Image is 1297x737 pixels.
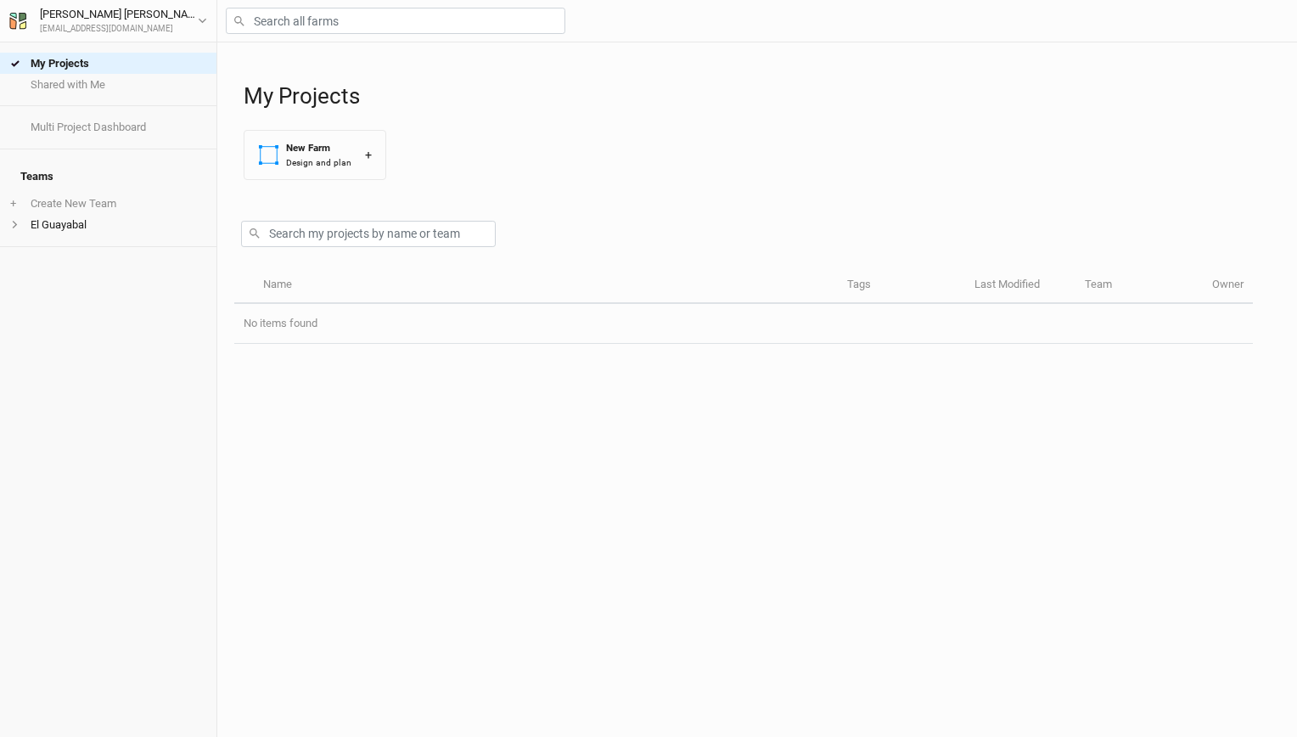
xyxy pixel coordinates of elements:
th: Owner [1203,267,1253,304]
span: + [10,197,16,211]
div: Design and plan [286,156,351,169]
div: [PERSON_NAME] [PERSON_NAME] [40,6,198,23]
h1: My Projects [244,83,1280,110]
input: Search my projects by name or team [241,221,496,247]
th: Tags [838,267,965,304]
div: [EMAIL_ADDRESS][DOMAIN_NAME] [40,23,198,36]
h4: Teams [10,160,206,194]
div: + [365,146,372,164]
th: Last Modified [965,267,1075,304]
div: New Farm [286,141,351,155]
th: Name [253,267,837,304]
th: Team [1075,267,1203,304]
input: Search all farms [226,8,565,34]
td: No items found [234,304,1253,344]
button: [PERSON_NAME] [PERSON_NAME][EMAIL_ADDRESS][DOMAIN_NAME] [8,5,208,36]
button: New FarmDesign and plan+ [244,130,386,180]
